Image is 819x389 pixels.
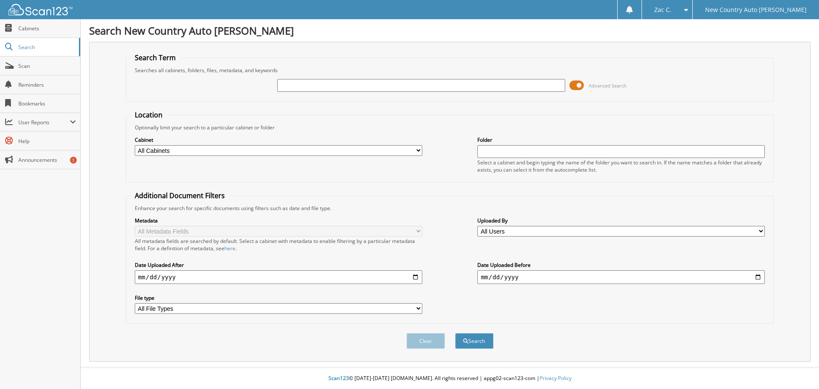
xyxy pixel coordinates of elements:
span: Reminders [18,81,76,88]
input: start [135,270,422,284]
span: Bookmarks [18,100,76,107]
span: Announcements [18,156,76,164]
input: end [477,270,765,284]
span: Cabinets [18,25,76,32]
button: Clear [407,333,445,349]
h1: Search New Country Auto [PERSON_NAME] [89,23,810,38]
button: Search [455,333,494,349]
span: Scan123 [328,374,349,382]
div: Select a cabinet and begin typing the name of the folder you want to search in. If the name match... [477,159,765,173]
div: Optionally limit your search to a particular cabinet or folder [131,124,770,131]
label: Metadata [135,217,422,224]
div: Searches all cabinets, folders, files, metadata, and keywords [131,67,770,74]
label: Cabinet [135,136,422,143]
iframe: Chat Widget [776,348,819,389]
legend: Additional Document Filters [131,191,229,200]
span: Advanced Search [589,82,627,89]
div: All metadata fields are searched by default. Select a cabinet with metadata to enable filtering b... [135,237,422,252]
span: New Country Auto [PERSON_NAME] [705,7,807,12]
span: User Reports [18,119,70,126]
span: Search [18,44,75,51]
span: Zac C. [654,7,671,12]
label: Date Uploaded After [135,261,422,269]
img: scan123-logo-white.svg [9,4,73,15]
label: Uploaded By [477,217,765,224]
label: File type [135,294,422,301]
div: © [DATE]-[DATE] [DOMAIN_NAME]. All rights reserved | appg02-scan123-com | [81,368,819,389]
label: Folder [477,136,765,143]
legend: Location [131,110,167,120]
label: Date Uploaded Before [477,261,765,269]
a: here [224,245,235,252]
span: Help [18,137,76,145]
a: Privacy Policy [540,374,572,382]
legend: Search Term [131,53,180,62]
div: 1 [70,157,77,164]
div: Enhance your search for specific documents using filters such as date and file type. [131,205,770,212]
span: Scan [18,62,76,70]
